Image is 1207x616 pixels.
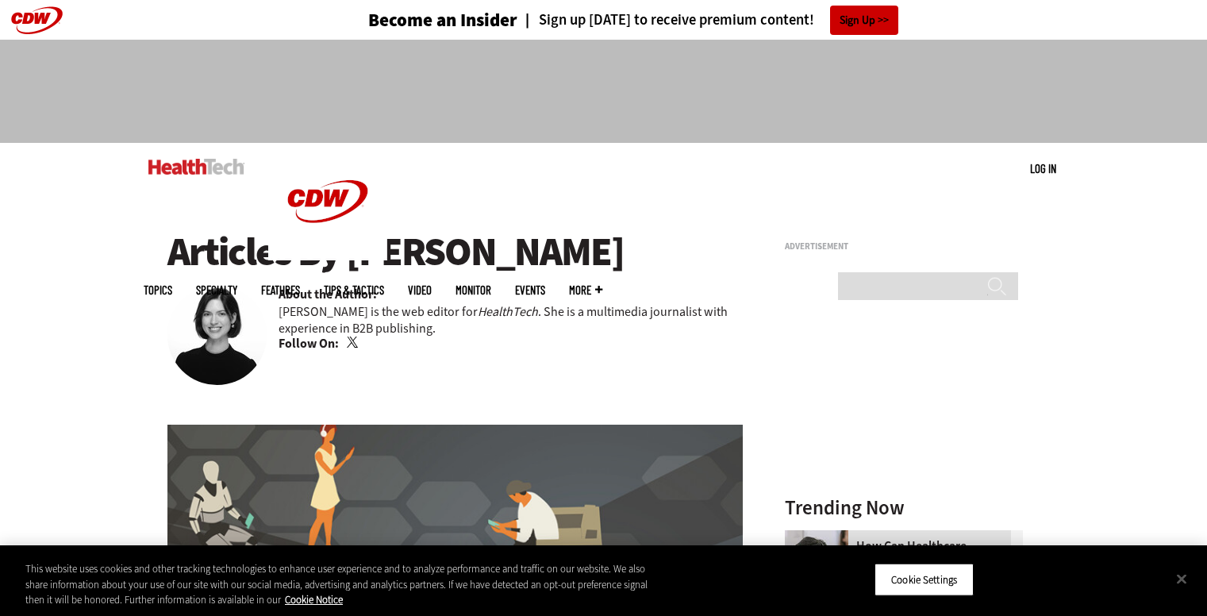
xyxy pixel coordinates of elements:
a: How Can Healthcare Organizations Reimagine Their Contact Centers? [785,540,1013,578]
button: Cookie Settings [874,563,974,596]
button: Close [1164,561,1199,596]
a: Healthcare contact center [785,530,856,543]
span: Topics [144,284,172,296]
h3: Become an Insider [368,11,517,29]
img: Home [148,159,244,175]
a: Log in [1030,161,1056,175]
div: This website uses cookies and other tracking technologies to enhance user experience and to analy... [25,561,664,608]
a: More information about your privacy [285,593,343,606]
a: Video [408,284,432,296]
a: Sign Up [830,6,898,35]
p: [PERSON_NAME] is the web editor for . She is a multimedia journalist with experience in B2B publi... [279,303,744,337]
a: Features [261,284,300,296]
a: CDW [268,248,387,264]
span: Specialty [196,284,237,296]
img: Healthcare contact center [785,530,848,594]
a: Tips & Tactics [324,284,384,296]
iframe: advertisement [785,257,1023,456]
img: Home [268,143,387,260]
a: Twitter [347,337,361,349]
a: MonITor [456,284,491,296]
a: Events [515,284,545,296]
a: Become an Insider [309,11,517,29]
img: Jordan Scott [167,286,267,385]
span: More [569,284,602,296]
h3: Trending Now [785,498,1023,518]
b: Follow On: [279,335,339,352]
div: User menu [1030,160,1056,177]
iframe: advertisement [315,56,893,127]
a: Sign up [DATE] to receive premium content! [517,13,814,28]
